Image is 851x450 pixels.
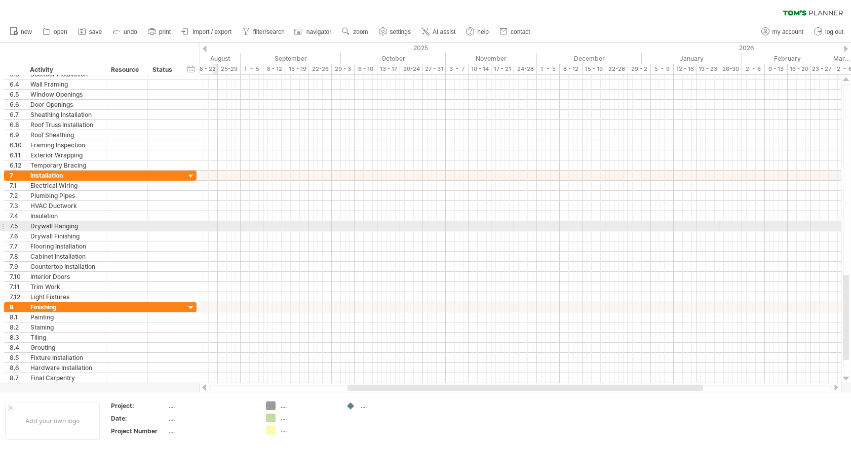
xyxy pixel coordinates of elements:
[40,25,70,38] a: open
[825,28,843,35] span: log out
[30,322,101,332] div: Staining
[30,100,101,109] div: Door Openings
[111,65,142,75] div: Resource
[788,64,810,74] div: 16 - 20
[339,25,371,38] a: zoom
[469,64,491,74] div: 10 - 14
[30,191,101,200] div: Plumbing Pipes
[759,25,806,38] a: my account
[30,150,101,160] div: Exterior Wrapping
[192,28,231,35] span: import / export
[281,414,336,422] div: ....
[10,231,25,241] div: 7.6
[10,322,25,332] div: 8.2
[10,292,25,302] div: 7.12
[400,64,423,74] div: 20-24
[30,333,101,342] div: Tiling
[10,110,25,119] div: 6.7
[560,64,583,74] div: 8 - 12
[218,64,241,74] div: 25-29
[419,25,458,38] a: AI assist
[605,64,628,74] div: 22-26
[537,53,642,64] div: December 2025
[10,272,25,281] div: 7.10
[152,65,175,75] div: Status
[423,64,446,74] div: 27 - 31
[491,64,514,74] div: 17 - 21
[10,282,25,292] div: 7.11
[30,160,101,170] div: Temporary Bracing
[10,90,25,99] div: 6.5
[355,64,377,74] div: 6 - 10
[697,64,719,74] div: 19 - 23
[719,64,742,74] div: 26-30
[30,181,101,190] div: Electrical Wiring
[514,64,537,74] div: 24-28
[10,191,25,200] div: 7.2
[30,241,101,251] div: Flooring Installation
[390,28,411,35] span: settings
[642,53,742,64] div: January 2026
[446,64,469,74] div: 3 - 7
[169,401,254,410] div: ....
[89,28,102,35] span: save
[10,100,25,109] div: 6.6
[10,333,25,342] div: 8.3
[30,363,101,373] div: Hardware Installation
[10,201,25,211] div: 7.3
[21,28,32,35] span: new
[253,28,285,35] span: filter/search
[10,171,25,180] div: 7
[169,414,254,423] div: ....
[742,53,833,64] div: February 2026
[742,64,765,74] div: 2 - 6
[169,427,254,435] div: ....
[10,140,25,150] div: 6.10
[111,401,167,410] div: Project:
[5,402,100,440] div: Add your own logo
[583,64,605,74] div: 15 - 19
[10,373,25,383] div: 8.7
[10,79,25,89] div: 6.4
[30,353,101,362] div: Fixture Installation
[511,28,530,35] span: contact
[353,28,368,35] span: zoom
[10,130,25,140] div: 6.9
[30,211,101,221] div: Insulation
[537,64,560,74] div: 1 - 5
[341,53,446,64] div: October 2025
[628,64,651,74] div: 29 - 2
[433,28,455,35] span: AI assist
[309,64,332,74] div: 22-26
[10,221,25,231] div: 7.5
[477,28,489,35] span: help
[30,312,101,322] div: Painting
[124,28,137,35] span: undo
[281,401,336,410] div: ....
[10,302,25,312] div: 8
[30,201,101,211] div: HVAC Ductwork
[10,120,25,130] div: 6.8
[10,211,25,221] div: 7.4
[377,64,400,74] div: 13 - 17
[293,25,334,38] a: navigator
[179,25,235,38] a: import / export
[30,221,101,231] div: Drywall Hanging
[286,64,309,74] div: 15 - 19
[111,427,167,435] div: Project Number
[10,181,25,190] div: 7.1
[240,25,288,38] a: filter/search
[463,25,492,38] a: help
[10,353,25,362] div: 8.5
[651,64,674,74] div: 5 - 9
[30,302,101,312] div: Finishing
[110,25,140,38] a: undo
[30,373,101,383] div: Final Carpentry
[263,64,286,74] div: 8 - 12
[10,343,25,352] div: 8.4
[811,25,846,38] a: log out
[30,120,101,130] div: Roof Truss Installation
[241,64,263,74] div: 1 - 5
[241,53,341,64] div: September 2025
[30,90,101,99] div: Window Openings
